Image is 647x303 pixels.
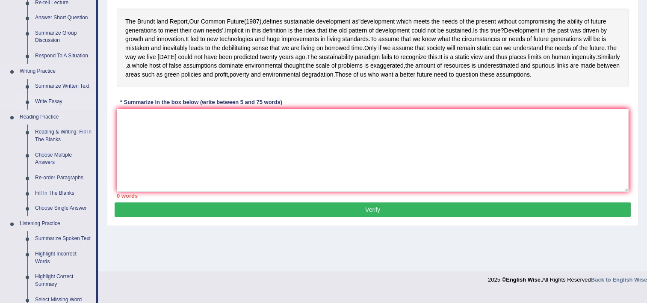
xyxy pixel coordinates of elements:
[528,53,542,62] span: Click to see word definition
[452,35,460,44] span: Click to see word definition
[532,61,555,70] span: Click to see word definition
[251,70,260,79] span: Click to see word definition
[557,26,568,35] span: Click to see word definition
[284,61,304,70] span: Click to see word definition
[31,79,96,94] a: Summarize Written Text
[295,53,305,62] span: Click to see word definition
[573,44,578,53] span: Click to see word definition
[415,61,435,70] span: Click to see word definition
[321,35,325,44] span: Click to see word definition
[178,53,192,62] span: Click to see word definition
[212,44,220,53] span: Click to see word definition
[158,26,163,35] span: Click to see word definition
[457,44,475,53] span: Click to see word definition
[518,17,555,26] span: Click to see word definition
[426,44,445,53] span: Click to see word definition
[584,17,589,26] span: Click to see word definition
[339,26,347,35] span: Click to see word definition
[115,202,631,217] button: Verify
[462,35,500,44] span: Click to see word definition
[352,44,363,53] span: Click to see word definition
[555,44,571,53] span: Click to see word definition
[205,44,210,53] span: Click to see word definition
[492,44,502,53] span: Click to see word definition
[307,53,317,62] span: Click to see word definition
[591,17,606,26] span: Click to see word definition
[352,17,358,26] span: Click to see word definition
[520,61,530,70] span: Click to see word definition
[597,53,620,62] span: Click to see word definition
[279,53,293,62] span: Click to see word definition
[263,26,287,35] span: Click to see word definition
[441,17,458,26] span: Click to see word definition
[480,70,494,79] span: Click to see word definition
[288,26,292,35] span: Click to see word definition
[327,35,341,44] span: Click to see word definition
[571,53,595,62] span: Click to see word definition
[396,17,412,26] span: Click to see word definition
[156,70,162,79] span: Click to see word definition
[509,53,526,62] span: Click to see word definition
[147,53,156,62] span: Click to see word definition
[455,70,478,79] span: Click to see word definition
[375,26,410,35] span: Click to see word definition
[472,61,476,70] span: Click to see word definition
[543,53,550,62] span: Click to see word definition
[381,70,393,79] span: Click to see word definition
[316,61,330,70] span: Click to see word definition
[191,35,199,44] span: Click to see word definition
[203,70,213,79] span: Click to see word definition
[316,17,350,26] span: Click to see word definition
[422,35,436,44] span: Click to see word definition
[222,44,251,53] span: Click to see word definition
[169,61,182,70] span: Click to see word definition
[31,148,96,170] a: Choose Multiple Answers
[600,26,607,35] span: Click to see word definition
[583,35,591,44] span: Click to see word definition
[206,26,223,35] span: Click to see word definition
[266,35,280,44] span: Click to see word definition
[31,231,96,247] a: Summarize Spoken Text
[473,26,478,35] span: Click to see word definition
[582,26,599,35] span: Click to see word definition
[165,26,178,35] span: Click to see word definition
[369,26,374,35] span: Click to see word definition
[142,70,155,79] span: Click to see word definition
[533,35,549,44] span: Click to see word definition
[395,70,399,79] span: Click to see word definition
[466,17,474,26] span: Click to see word definition
[439,53,443,62] span: Click to see word definition
[31,247,96,269] a: Highlight Incorrect Words
[31,186,96,201] a: Fill In The Blanks
[302,70,334,79] span: Click to see word definition
[567,17,582,26] span: Click to see word definition
[545,44,553,53] span: Click to see word definition
[591,276,647,283] strong: Back to English Wise
[496,70,530,79] span: Click to see word definition
[378,35,399,44] span: Click to see word definition
[450,53,453,62] span: Click to see word definition
[319,53,353,62] span: Click to see word definition
[338,61,363,70] span: Click to see word definition
[490,26,500,35] span: Click to see word definition
[193,26,204,35] span: Click to see word definition
[164,70,180,79] span: Click to see word definition
[219,61,243,70] span: Click to see word definition
[378,44,381,53] span: Click to see word definition
[117,98,286,106] div: * Summarize in the box below (write between 5 and 75 words)
[343,35,369,44] span: Click to see word definition
[304,26,315,35] span: Click to see word definition
[479,26,489,35] span: Click to see word definition
[349,26,367,35] span: Click to see word definition
[415,44,425,53] span: Click to see word definition
[325,44,349,53] span: Click to see word definition
[413,35,420,44] span: Click to see word definition
[556,61,568,70] span: Click to see word definition
[125,35,143,44] span: Click to see word definition
[502,35,507,44] span: Click to see word definition
[270,44,280,53] span: Click to see word definition
[284,17,314,26] span: Click to see word definition
[488,271,647,284] div: 2025 © All Rights Reserved
[204,53,217,62] span: Click to see word definition
[125,17,136,26] span: Click to see word definition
